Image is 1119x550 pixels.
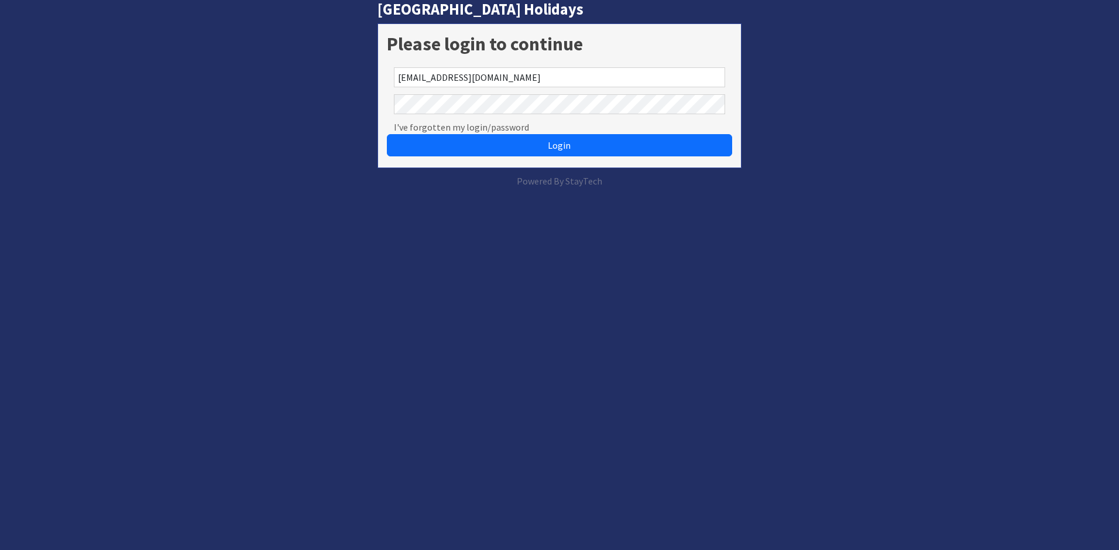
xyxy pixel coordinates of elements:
[548,139,571,151] span: Login
[387,134,732,156] button: Login
[377,174,741,188] p: Powered By StayTech
[394,120,529,134] a: I've forgotten my login/password
[394,67,725,87] input: Email
[387,33,732,55] h1: Please login to continue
